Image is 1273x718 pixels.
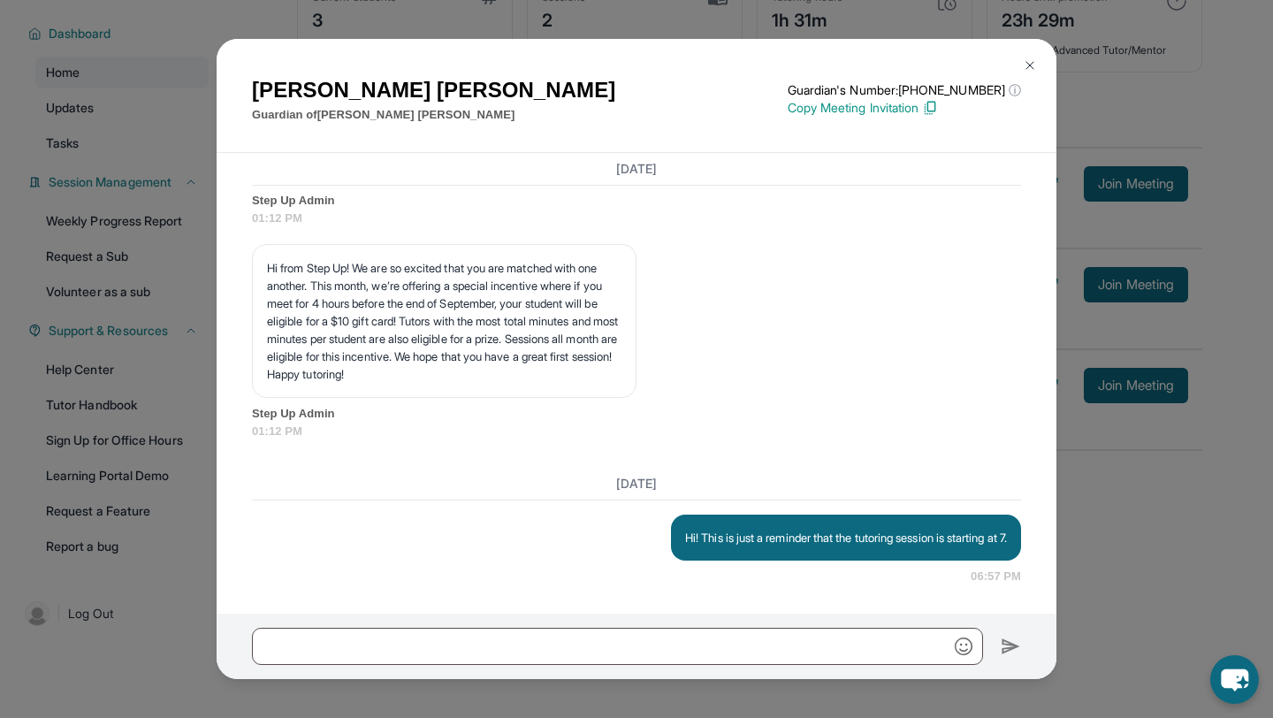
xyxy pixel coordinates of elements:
[788,81,1021,99] p: Guardian's Number: [PHONE_NUMBER]
[252,192,1021,210] span: Step Up Admin
[1009,81,1021,99] span: ⓘ
[955,638,972,655] img: Emoji
[267,259,621,383] p: Hi from Step Up! We are so excited that you are matched with one another. This month, we’re offer...
[971,568,1021,585] span: 06:57 PM
[1001,636,1021,657] img: Send icon
[252,210,1021,227] span: 01:12 PM
[252,405,1021,423] span: Step Up Admin
[252,74,615,106] h1: [PERSON_NAME] [PERSON_NAME]
[252,423,1021,440] span: 01:12 PM
[252,475,1021,493] h3: [DATE]
[685,529,1007,546] p: Hi! This is just a reminder that the tutoring session is starting at 7.
[252,106,615,124] p: Guardian of [PERSON_NAME] [PERSON_NAME]
[252,160,1021,178] h3: [DATE]
[1023,58,1037,73] img: Close Icon
[1210,655,1259,704] button: chat-button
[788,99,1021,117] p: Copy Meeting Invitation
[922,100,938,116] img: Copy Icon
